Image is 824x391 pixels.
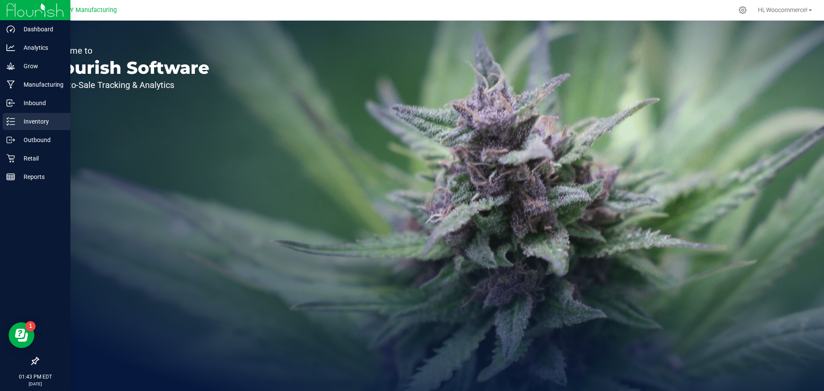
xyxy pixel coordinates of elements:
[6,99,15,107] inline-svg: Inbound
[15,172,67,182] p: Reports
[758,6,808,13] span: Hi, Woocommerce!
[6,154,15,163] inline-svg: Retail
[4,373,67,381] p: 01:43 PM EDT
[15,79,67,90] p: Manufacturing
[15,135,67,145] p: Outbound
[46,46,209,55] p: Welcome to
[6,25,15,33] inline-svg: Dashboard
[15,153,67,164] p: Retail
[58,6,117,14] span: ECNY Manufacturing
[6,43,15,52] inline-svg: Analytics
[15,61,67,71] p: Grow
[737,6,748,14] div: Manage settings
[15,116,67,127] p: Inventory
[46,81,209,89] p: Seed-to-Sale Tracking & Analytics
[4,381,67,387] p: [DATE]
[25,321,36,331] iframe: Resource center unread badge
[6,117,15,126] inline-svg: Inventory
[6,62,15,70] inline-svg: Grow
[15,98,67,108] p: Inbound
[15,42,67,53] p: Analytics
[6,173,15,181] inline-svg: Reports
[15,24,67,34] p: Dashboard
[46,59,209,76] p: Flourish Software
[6,136,15,144] inline-svg: Outbound
[6,80,15,89] inline-svg: Manufacturing
[9,322,34,348] iframe: Resource center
